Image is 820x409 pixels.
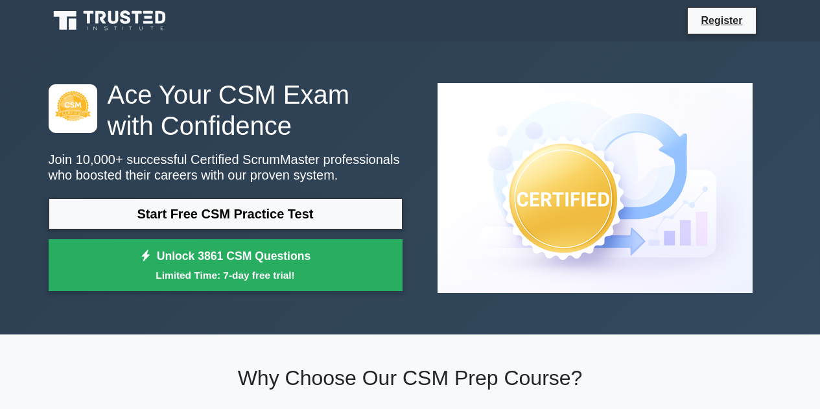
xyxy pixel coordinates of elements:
[49,152,403,183] p: Join 10,000+ successful Certified ScrumMaster professionals who boosted their careers with our pr...
[49,79,403,141] h1: Ace Your CSM Exam with Confidence
[65,268,386,283] small: Limited Time: 7-day free trial!
[49,239,403,291] a: Unlock 3861 CSM QuestionsLimited Time: 7-day free trial!
[693,12,750,29] a: Register
[427,73,763,303] img: Certified ScrumMaster Preview
[49,366,772,390] h2: Why Choose Our CSM Prep Course?
[49,198,403,229] a: Start Free CSM Practice Test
